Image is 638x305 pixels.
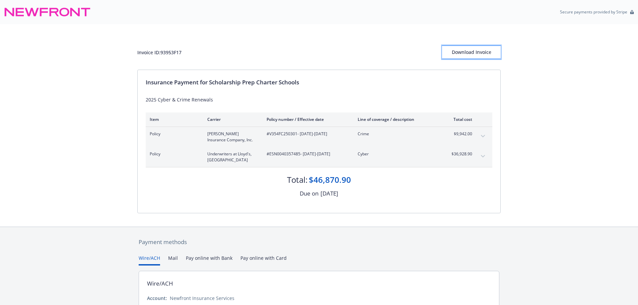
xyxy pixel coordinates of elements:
span: $36,928.90 [447,151,472,157]
div: [DATE] [321,189,338,198]
button: Mail [168,254,178,265]
span: Cyber [358,151,436,157]
div: Account: [147,295,167,302]
div: Payment methods [139,238,499,246]
span: #V354FC250301 - [DATE]-[DATE] [267,131,347,137]
div: Due on [300,189,318,198]
div: PolicyUnderwriters at Lloyd's, [GEOGRAPHIC_DATA]#ESN0040357485- [DATE]-[DATE]Cyber$36,928.90expan... [146,147,492,167]
span: Underwriters at Lloyd's, [GEOGRAPHIC_DATA] [207,151,256,163]
span: $9,942.00 [447,131,472,137]
div: Item [150,117,197,122]
div: Policy[PERSON_NAME] Insurance Company, Inc.#V354FC250301- [DATE]-[DATE]Crime$9,942.00expand content [146,127,492,147]
button: Pay online with Card [240,254,287,265]
span: Crime [358,131,436,137]
div: 2025 Cyber & Crime Renewals [146,96,492,103]
div: Total cost [447,117,472,122]
button: Download Invoice [442,46,501,59]
span: Policy [150,131,197,137]
button: Pay online with Bank [186,254,232,265]
span: [PERSON_NAME] Insurance Company, Inc. [207,131,256,143]
div: Newfront Insurance Services [170,295,234,302]
button: expand content [478,131,488,142]
div: Carrier [207,117,256,122]
button: Wire/ACH [139,254,160,265]
p: Secure payments provided by Stripe [560,9,627,15]
button: expand content [478,151,488,162]
div: Wire/ACH [147,279,173,288]
div: $46,870.90 [309,174,351,185]
div: Policy number / Effective date [267,117,347,122]
span: Policy [150,151,197,157]
div: Insurance Payment for Scholarship Prep Charter Schools [146,78,492,87]
div: Total: [287,174,307,185]
div: Invoice ID: 93953F17 [137,49,182,56]
div: Line of coverage / description [358,117,436,122]
span: #ESN0040357485 - [DATE]-[DATE] [267,151,347,157]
